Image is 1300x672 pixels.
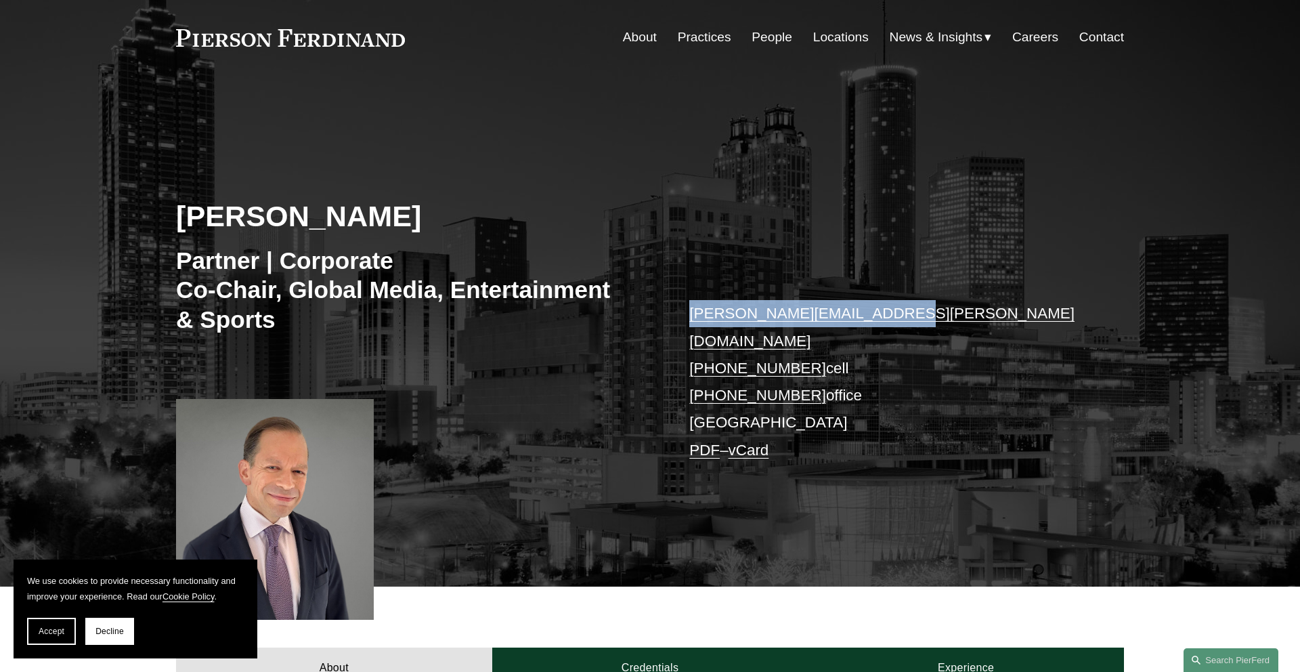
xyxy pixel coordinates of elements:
a: vCard [729,442,769,459]
h3: Partner | Corporate Co-Chair, Global Media, Entertainment & Sports [176,246,611,335]
a: [PERSON_NAME][EMAIL_ADDRESS][PERSON_NAME][DOMAIN_NAME] [689,305,1075,349]
a: Locations [813,24,869,50]
a: PDF [689,442,720,459]
h2: [PERSON_NAME] [176,198,650,234]
span: News & Insights [890,26,983,49]
a: Cookie Policy [162,591,215,602]
span: Decline [95,627,124,636]
a: Practices [678,24,731,50]
a: Contact [1079,24,1124,50]
span: Accept [39,627,64,636]
p: We use cookies to provide necessary functionality and improve your experience. Read our . [27,573,244,604]
a: Search this site [1184,648,1278,672]
a: [PHONE_NUMBER] [689,360,826,377]
a: [PHONE_NUMBER] [689,387,826,404]
a: About [623,24,657,50]
button: Accept [27,618,76,645]
a: Careers [1012,24,1058,50]
button: Decline [85,618,134,645]
a: People [752,24,792,50]
p: cell office [GEOGRAPHIC_DATA] – [689,300,1084,464]
a: folder dropdown [890,24,992,50]
section: Cookie banner [14,560,257,658]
